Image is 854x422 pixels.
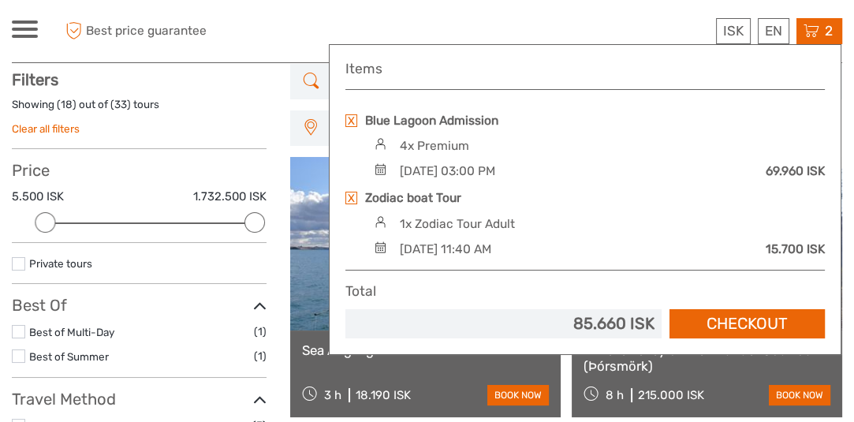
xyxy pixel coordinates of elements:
span: 2 [822,23,835,39]
a: Private Valley of the Thunder God Tour (Þórsmörk) [584,342,830,375]
span: (1) [254,323,267,341]
div: 69.960 ISK [766,162,825,180]
div: [DATE] 11:40 AM [399,241,490,258]
label: 18 [61,97,73,112]
a: Best of Summer [29,350,109,363]
label: 33 [114,97,127,112]
img: person.svg [370,216,391,228]
h3: Price [12,161,267,180]
div: EN [758,18,789,44]
a: Checkout [669,309,825,338]
h4: Items [345,61,825,77]
a: book now [769,385,830,405]
img: calendar-black.svg [370,163,391,175]
div: 15.700 ISK [766,241,825,258]
a: Blue Lagoon Admission [365,112,498,129]
label: 5.500 ISK [12,189,64,205]
a: Zodiac boat Tour [365,189,461,207]
span: 8 h [606,388,624,402]
p: We're away right now. Please check back later! [22,28,178,40]
span: Best price guarantee [62,18,219,44]
span: (1) [254,347,267,365]
a: Clear all filters [12,122,80,135]
div: 18.190 ISK [356,388,411,402]
span: 3 h [324,388,341,402]
div: 85.660 ISK [353,312,654,335]
button: REGION / STARTS FROM [325,115,719,141]
img: calendar-black.svg [370,241,391,253]
h3: Best Of [12,296,267,315]
div: 4x Premium [399,137,468,155]
span: ISK [723,23,744,39]
div: 1x Zodiac Tour Adult [399,215,514,233]
a: book now [487,385,549,405]
img: person.svg [370,138,391,150]
h3: Travel Method [12,390,267,409]
a: Best of Multi-Day [29,326,114,338]
a: Sea Angling [302,342,549,358]
a: Private tours [29,257,92,270]
div: Showing ( ) out of ( ) tours [12,97,267,121]
div: 215.000 ISK [638,388,704,402]
label: 1.732.500 ISK [193,189,267,205]
button: Open LiveChat chat widget [181,24,200,43]
h4: Total [345,283,376,300]
strong: Filters [12,70,58,89]
div: [DATE] 03:00 PM [399,162,494,180]
input: SEARCH [326,68,553,95]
